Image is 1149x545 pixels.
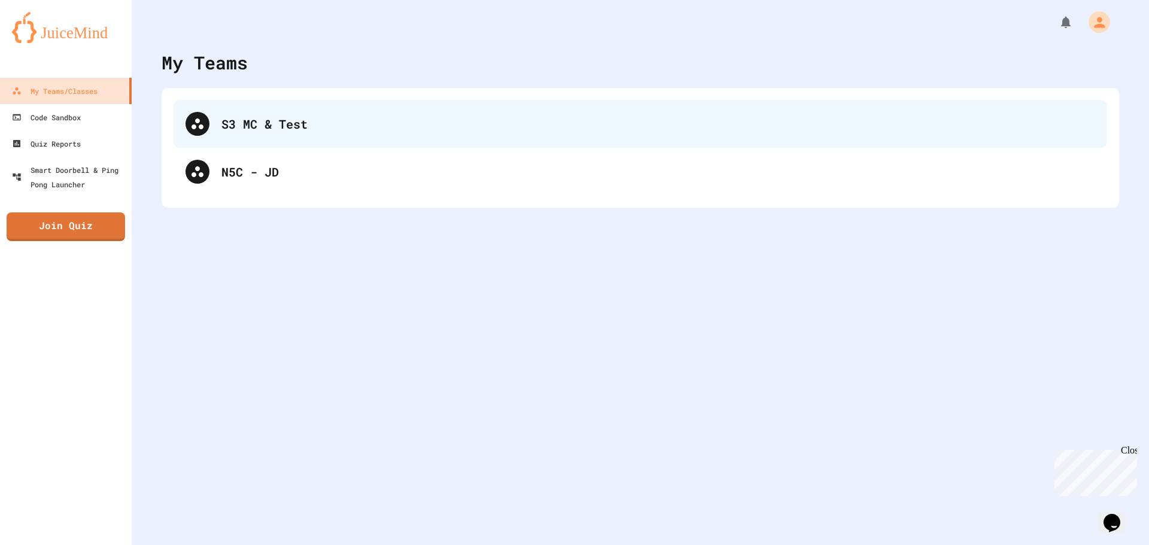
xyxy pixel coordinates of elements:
[221,115,1095,133] div: S3 MC & Test
[12,163,127,191] div: Smart Doorbell & Ping Pong Launcher
[1050,445,1137,496] iframe: chat widget
[12,110,81,124] div: Code Sandbox
[162,49,248,76] div: My Teams
[12,84,98,98] div: My Teams/Classes
[1036,12,1076,32] div: My Notifications
[5,5,83,76] div: Chat with us now!Close
[7,212,125,241] a: Join Quiz
[12,136,81,151] div: Quiz Reports
[12,12,120,43] img: logo-orange.svg
[1076,8,1113,36] div: My Account
[174,100,1107,148] div: S3 MC & Test
[174,148,1107,196] div: N5C - JD
[1099,497,1137,533] iframe: chat widget
[221,163,1095,181] div: N5C - JD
